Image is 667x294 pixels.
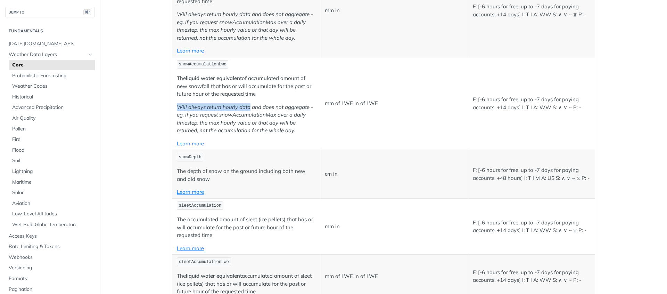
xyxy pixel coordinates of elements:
p: F: [-6 hours for free, up to -7 days for paying accounts, +14 days] I: T I A: WW S: ∧ ∨ ~ P: - [473,269,590,284]
a: Low-Level Altitudes [9,209,95,219]
em: the accumulation for the whole day. [209,127,295,134]
span: Rate Limiting & Tokens [9,243,93,250]
p: mm of LWE in of LWE [325,100,463,108]
a: Learn more [177,140,204,147]
strong: liquid water equivalent [186,272,242,279]
span: Lightning [12,168,93,175]
strong: not [199,34,207,41]
em: the accumulation for the whole day. [209,34,295,41]
a: Formats [5,273,95,284]
span: snowAccumulationLwe [179,62,227,67]
span: Aviation [12,200,93,207]
button: Hide subpages for Weather Data Layers [88,52,93,57]
p: mm in [325,223,463,231]
a: Aviation [9,198,95,209]
a: Historical [9,92,95,102]
span: Versioning [9,264,93,271]
span: Pollen [12,126,93,133]
p: F: [-6 hours for free, up to -7 days for paying accounts, +14 days] I: T I A: WW S: ∧ ∨ ~ ⧖ P: - [473,219,590,235]
p: cm in [325,170,463,178]
a: Pollen [9,124,95,134]
span: Low-Level Altitudes [12,210,93,217]
p: F: [-6 hours for free, up to -7 days for paying accounts, +14 days] I: T I A: WW S: ∧ ∨ ~ P: - [473,96,590,111]
span: Soil [12,157,93,164]
p: mm of LWE in of LWE [325,272,463,280]
a: Learn more [177,245,204,252]
p: The depth of snow on the ground including both new and old snow [177,167,315,183]
span: Fire [12,136,93,143]
strong: liquid water equivalent [186,75,242,81]
span: Core [12,62,93,69]
a: Access Keys [5,231,95,241]
span: Formats [9,275,93,282]
span: Maritime [12,179,93,186]
a: Core [9,60,95,70]
span: Historical [12,94,93,101]
span: Weather Codes [12,83,93,90]
a: Learn more [177,47,204,54]
span: snowDepth [179,155,201,160]
a: Solar [9,188,95,198]
span: Flood [12,147,93,154]
p: The accumulated amount of sleet (ice pellets) that has or will accumulate for the past or future ... [177,216,315,239]
a: Webhooks [5,252,95,263]
a: Maritime [9,177,95,188]
a: Versioning [5,263,95,273]
span: ⌘/ [83,9,91,15]
a: Lightning [9,166,95,177]
p: The of accumulated amount of new snowfall that has or will accumulate for the past or future hour... [177,74,315,98]
span: Wet Bulb Globe Temperature [12,221,93,228]
strong: not [199,127,207,134]
em: Will always return hourly data and does not aggregate - eg. if you request snowAccumulationMax ov... [177,11,313,41]
span: Access Keys [9,233,93,240]
a: Fire [9,134,95,145]
a: Air Quality [9,113,95,124]
h2: Fundamentals [5,28,95,34]
span: [DATE][DOMAIN_NAME] APIs [9,40,93,47]
p: mm in [325,7,463,15]
a: Advanced Precipitation [9,102,95,113]
a: Soil [9,156,95,166]
a: [DATE][DOMAIN_NAME] APIs [5,39,95,49]
button: JUMP TO⌘/ [5,7,95,17]
a: Wet Bulb Globe Temperature [9,220,95,230]
span: Pagination [9,286,93,293]
span: Weather Data Layers [9,51,86,58]
a: Flood [9,145,95,156]
span: Advanced Precipitation [12,104,93,111]
em: Will always return hourly data and does not aggregate - eg. if you request snowAccumulationMax ov... [177,104,313,134]
a: Probabilistic Forecasting [9,71,95,81]
span: Webhooks [9,254,93,261]
span: sleetAccumulationLwe [179,260,229,264]
a: Weather Data LayersHide subpages for Weather Data Layers [5,49,95,60]
p: F: [-6 hours for free, up to -7 days for paying accounts, +14 days] I: T I A: WW S: ∧ ∨ ~ ⧖ P: - [473,3,590,18]
span: Probabilistic Forecasting [12,72,93,79]
a: Learn more [177,189,204,195]
a: Rate Limiting & Tokens [5,241,95,252]
span: Air Quality [12,115,93,122]
span: Solar [12,189,93,196]
p: F: [-6 hours for free, up to -7 days for paying accounts, +48 hours] I: T I M A: US S: ∧ ∨ ~ ⧖ P: - [473,166,590,182]
a: Weather Codes [9,81,95,92]
span: sleetAccumulation [179,203,221,208]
